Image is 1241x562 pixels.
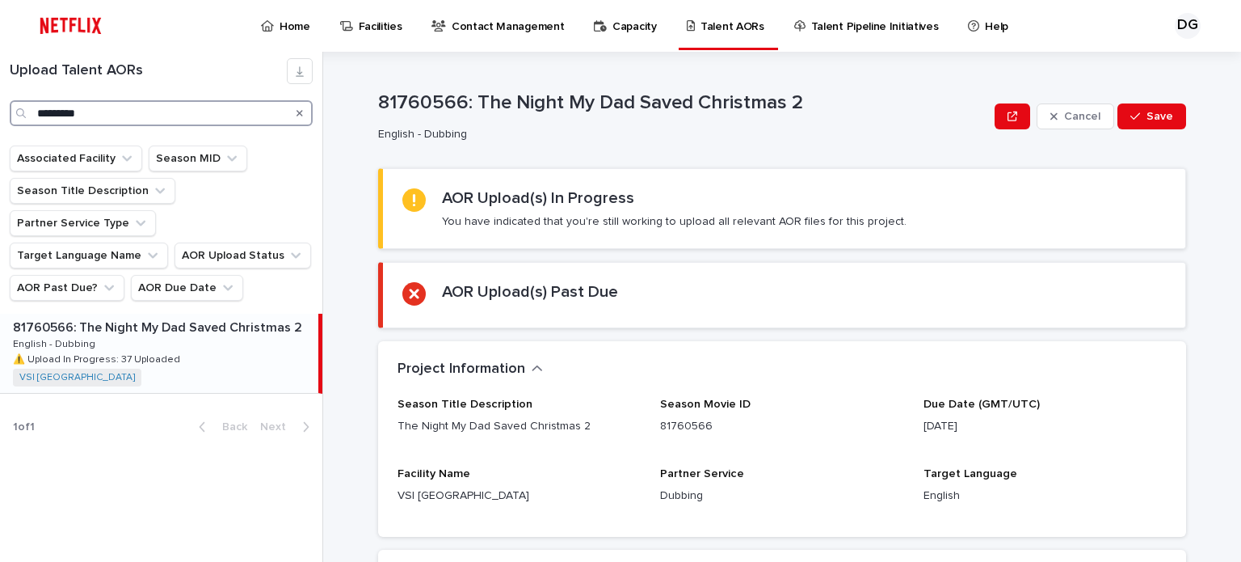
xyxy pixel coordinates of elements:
span: Save [1146,111,1173,122]
img: ifQbXi3ZQGMSEF7WDB7W [32,10,109,42]
button: Project Information [398,361,543,378]
button: AOR Upload Status [175,243,311,268]
span: Facility Name [398,468,470,480]
h2: AOR Upload(s) Past Due [442,282,618,302]
span: Season Movie ID [660,399,751,410]
p: 81760566: The Night My Dad Saved Christmas 2 [13,317,305,336]
span: Partner Service [660,468,744,480]
button: Partner Service Type [10,210,156,236]
a: VSI [GEOGRAPHIC_DATA] [19,372,135,383]
button: AOR Past Due? [10,275,124,301]
span: Due Date (GMT/UTC) [923,399,1040,410]
p: English - Dubbing [378,128,982,142]
span: Back [212,421,247,433]
p: Dubbing [660,488,903,505]
p: ⚠️ Upload In Progress: 37 Uploaded [13,351,183,366]
h1: Upload Talent AORs [10,62,287,80]
button: Save [1117,104,1186,129]
p: English [923,488,1167,505]
span: Target Language [923,468,1017,480]
button: Back [186,420,254,434]
button: Season Title Description [10,178,175,204]
p: You have indicated that you're still working to upload all relevant AOR files for this project. [442,214,907,229]
button: Season MID [149,146,247,171]
h2: Project Information [398,361,525,378]
span: Season Title Description [398,399,532,410]
button: Target Language Name [10,243,168,268]
p: 81760566 [660,418,903,435]
p: The Night My Dad Saved Christmas 2 [398,418,641,435]
button: AOR Due Date [131,275,243,301]
span: Next [260,421,296,433]
p: [DATE] [923,418,1167,435]
button: Associated Facility [10,146,142,171]
button: Cancel [1037,104,1114,129]
h2: AOR Upload(s) In Progress [442,188,634,208]
span: Cancel [1064,111,1100,122]
p: 81760566: The Night My Dad Saved Christmas 2 [378,91,988,115]
p: English - Dubbing [13,336,99,350]
div: DG [1175,13,1201,39]
input: Search [10,100,313,126]
button: Next [254,420,322,434]
p: VSI [GEOGRAPHIC_DATA] [398,488,641,505]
